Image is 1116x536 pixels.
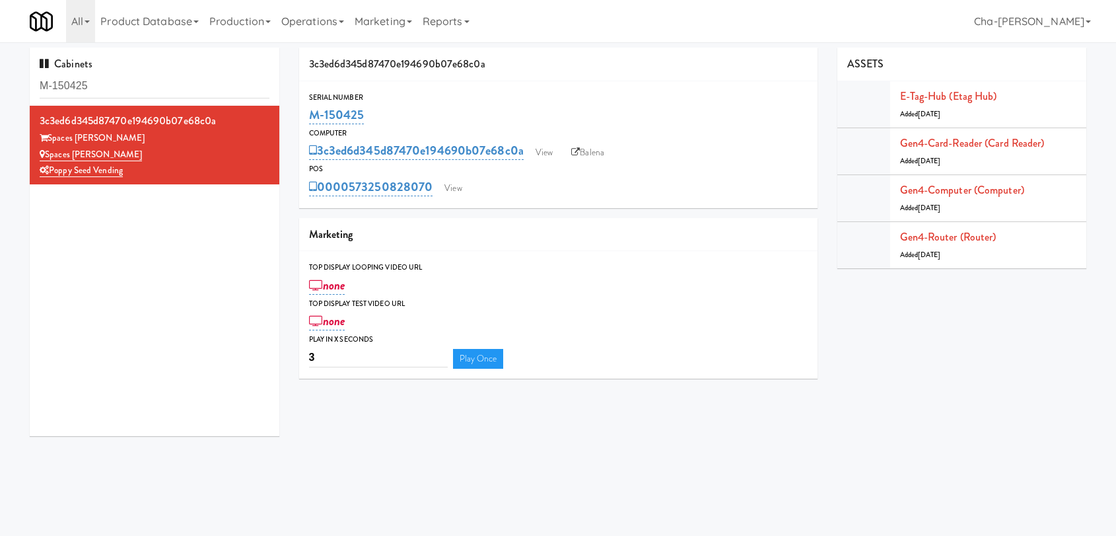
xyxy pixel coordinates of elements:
[847,56,884,71] span: ASSETS
[309,127,808,140] div: Computer
[900,89,997,104] a: E-tag-hub (Etag Hub)
[900,203,941,213] span: Added
[40,130,269,147] div: Spaces [PERSON_NAME]
[309,227,353,242] span: Marketing
[40,74,269,98] input: Search cabinets
[30,10,53,33] img: Micromart
[918,109,941,119] span: [DATE]
[40,164,123,177] a: Poppy Seed Vending
[900,229,996,245] a: Gen4-router (Router)
[309,297,808,311] div: Top Display Test Video Url
[565,143,611,163] a: Balena
[900,135,1045,151] a: Gen4-card-reader (Card Reader)
[309,106,365,124] a: M-150425
[309,333,808,346] div: Play in X seconds
[309,163,808,176] div: POS
[309,141,524,160] a: 3c3ed6d345d87470e194690b07e68c0a
[918,156,941,166] span: [DATE]
[900,109,941,119] span: Added
[40,111,269,131] div: 3c3ed6d345d87470e194690b07e68c0a
[299,48,818,81] div: 3c3ed6d345d87470e194690b07e68c0a
[900,182,1024,198] a: Gen4-computer (Computer)
[309,312,345,330] a: none
[309,261,808,274] div: Top Display Looping Video Url
[438,178,468,198] a: View
[918,203,941,213] span: [DATE]
[918,250,941,260] span: [DATE]
[309,91,808,104] div: Serial Number
[30,106,279,184] li: 3c3ed6d345d87470e194690b07e68c0aSpaces [PERSON_NAME] Spaces [PERSON_NAME]Poppy Seed Vending
[309,276,345,295] a: none
[40,148,142,161] a: Spaces [PERSON_NAME]
[900,250,941,260] span: Added
[453,349,504,369] a: Play Once
[309,178,433,196] a: 0000573250828070
[40,56,92,71] span: Cabinets
[529,143,559,163] a: View
[900,156,941,166] span: Added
